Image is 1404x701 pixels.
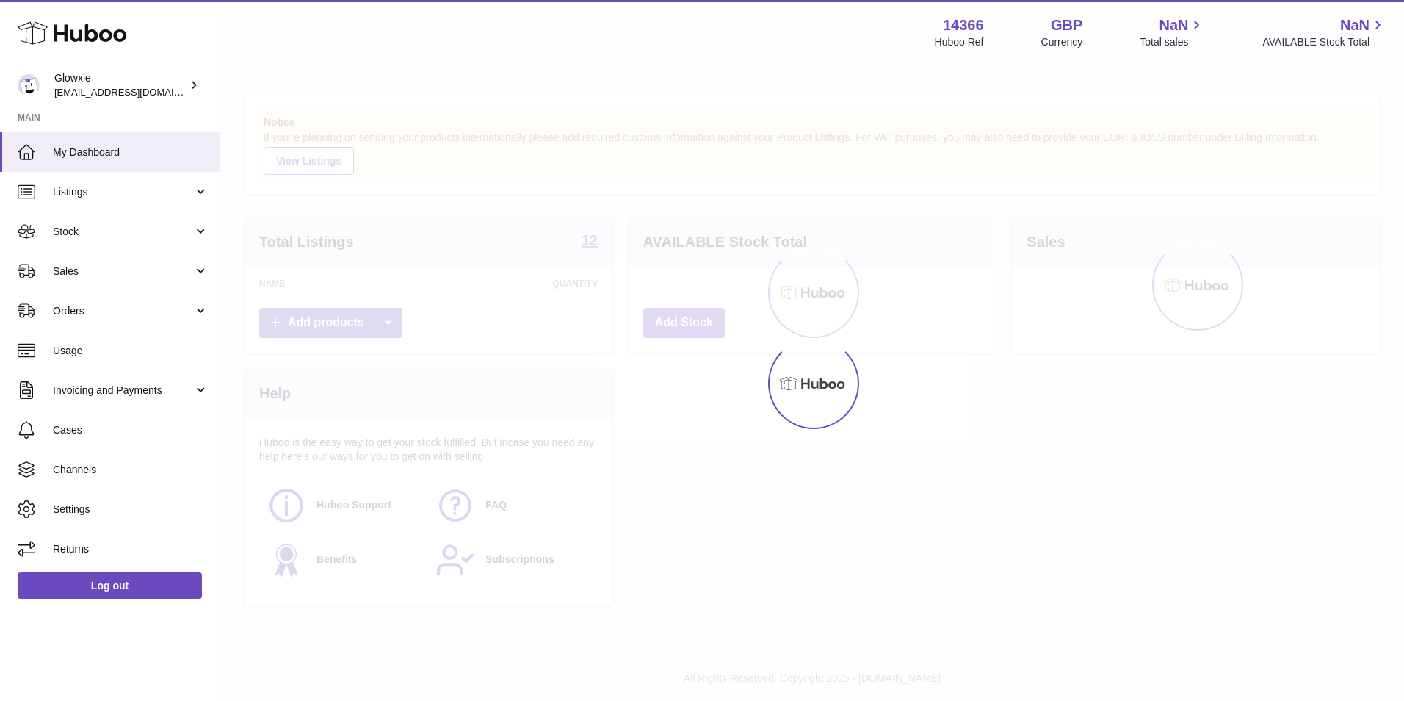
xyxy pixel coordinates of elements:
[53,423,209,437] span: Cases
[1340,15,1369,35] span: NaN
[53,304,193,318] span: Orders
[53,344,209,358] span: Usage
[1140,35,1205,49] span: Total sales
[54,71,187,99] div: Glowxie
[18,74,40,96] img: internalAdmin-14366@internal.huboo.com
[1051,15,1082,35] strong: GBP
[943,15,984,35] strong: 14366
[53,185,193,199] span: Listings
[53,145,209,159] span: My Dashboard
[53,503,209,517] span: Settings
[1262,15,1386,49] a: NaN AVAILABLE Stock Total
[1262,35,1386,49] span: AVAILABLE Stock Total
[1140,15,1205,49] a: NaN Total sales
[53,384,193,398] span: Invoicing and Payments
[935,35,984,49] div: Huboo Ref
[53,265,193,278] span: Sales
[54,86,216,98] span: [EMAIL_ADDRESS][DOMAIN_NAME]
[53,542,209,556] span: Returns
[53,463,209,477] span: Channels
[18,572,202,599] a: Log out
[1159,15,1188,35] span: NaN
[53,225,193,239] span: Stock
[1041,35,1083,49] div: Currency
